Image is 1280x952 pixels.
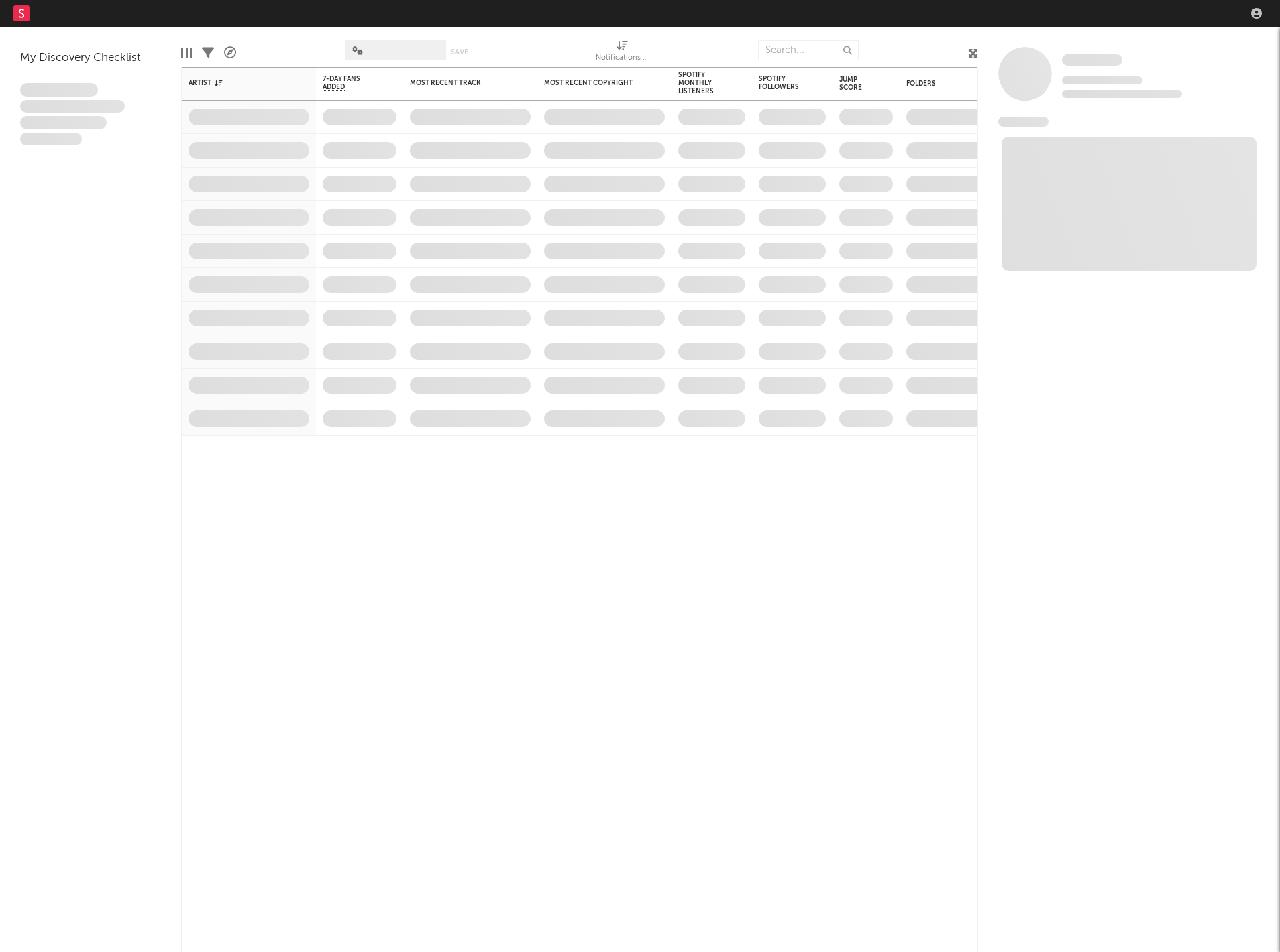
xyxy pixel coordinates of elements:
[998,117,1049,127] span: News Feed
[410,79,511,87] div: Most Recent Track
[1062,76,1142,84] span: Tracking Since: [DATE]
[1062,54,1122,67] a: Some Artist
[759,75,806,91] div: Spotify Followers
[758,40,859,60] input: Search...
[1062,90,1182,98] span: 0 fans last week
[596,50,649,66] div: Notifications (Artist)
[181,34,192,72] div: Edit Columns
[20,100,125,113] span: Integer aliquet in purus et
[839,76,873,92] div: Jump Score
[906,80,1007,88] div: Folders
[202,34,214,72] div: Filters
[1062,54,1122,66] span: Some Artist
[451,48,468,56] button: Save
[678,71,725,95] div: Spotify Monthly Listeners
[20,83,98,97] span: Lorem ipsum dolor
[596,34,649,72] div: Notifications (Artist)
[20,50,161,66] div: My Discovery Checklist
[20,116,107,129] span: Praesent ac interdum
[323,75,376,91] span: 7-Day Fans Added
[189,79,289,87] div: Artist
[544,79,645,87] div: Most Recent Copyright
[224,34,236,72] div: A&R Pipeline
[20,133,82,146] span: Aliquam viverra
